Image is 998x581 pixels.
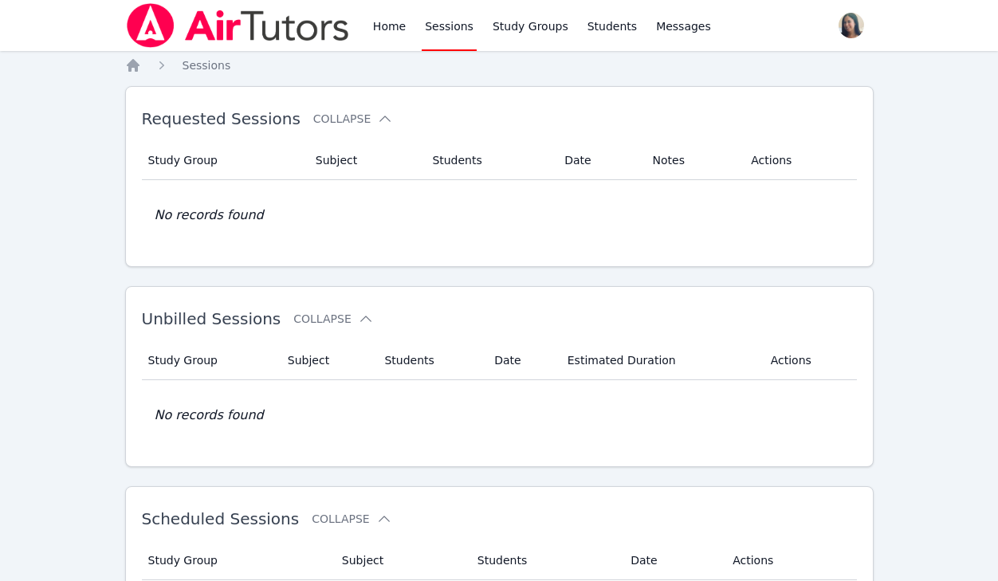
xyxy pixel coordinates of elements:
[125,3,351,48] img: Air Tutors
[312,511,391,527] button: Collapse
[621,541,723,580] th: Date
[723,541,856,580] th: Actions
[142,341,278,380] th: Study Group
[375,341,485,380] th: Students
[468,541,621,580] th: Students
[761,341,857,380] th: Actions
[183,57,231,73] a: Sessions
[313,111,393,127] button: Collapse
[485,341,558,380] th: Date
[142,309,281,328] span: Unbilled Sessions
[142,109,301,128] span: Requested Sessions
[558,341,761,380] th: Estimated Duration
[142,141,306,180] th: Study Group
[293,311,373,327] button: Collapse
[125,57,874,73] nav: Breadcrumb
[142,509,300,528] span: Scheduled Sessions
[555,141,642,180] th: Date
[332,541,468,580] th: Subject
[142,380,857,450] td: No records found
[278,341,375,380] th: Subject
[656,18,711,34] span: Messages
[142,541,332,580] th: Study Group
[306,141,423,180] th: Subject
[142,180,857,250] td: No records found
[422,141,555,180] th: Students
[643,141,742,180] th: Notes
[183,59,231,72] span: Sessions
[741,141,856,180] th: Actions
